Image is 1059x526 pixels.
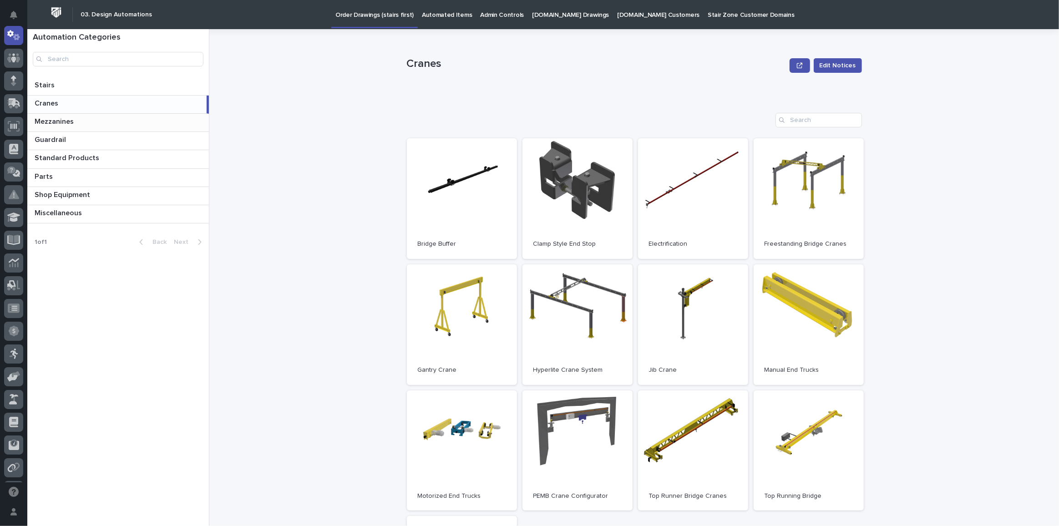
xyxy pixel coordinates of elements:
a: Motorized End Trucks [407,390,517,511]
p: 1 of 1 [27,231,54,253]
img: 1736555164131-43832dd5-751b-4058-ba23-39d91318e5a0 [9,141,25,157]
div: Notifications [11,11,23,25]
span: Help Docs [18,115,50,124]
a: Top Running Bridge [754,390,864,511]
a: Standard ProductsStandard Products [27,150,209,168]
p: Bridge Buffer [418,240,506,248]
a: CranesCranes [27,96,209,114]
a: MezzaninesMezzanines [27,114,209,132]
p: Manual End Trucks [765,366,853,374]
a: PartsParts [27,169,209,187]
input: Search [775,113,862,127]
p: Welcome 👋 [9,36,166,51]
p: Motorized End Trucks [418,492,506,500]
a: Clamp Style End Stop [522,138,633,259]
p: Hyperlite Crane System [533,366,622,374]
p: Miscellaneous [35,207,84,217]
p: Jib Crane [649,366,737,374]
p: Electrification [649,240,737,248]
a: Hyperlite Crane System [522,264,633,385]
p: Top Runner Bridge Cranes [649,492,737,500]
div: 🔗 [57,116,64,123]
p: Freestanding Bridge Cranes [765,240,853,248]
span: Next [174,239,194,245]
p: Mezzanines [35,116,76,126]
h1: Automation Categories [33,33,203,43]
a: Bridge Buffer [407,138,517,259]
a: 🔗Onboarding Call [53,111,120,127]
span: Pylon [91,168,110,175]
p: How can we help? [9,51,166,65]
p: Stairs [35,79,56,90]
button: Next [170,238,209,246]
a: Electrification [638,138,748,259]
p: Gantry Crane [418,366,506,374]
a: Manual End Trucks [754,264,864,385]
img: Workspace Logo [48,4,65,21]
h2: 03. Design Automations [81,11,152,19]
button: Back [132,238,170,246]
p: Top Running Bridge [765,492,853,500]
button: Notifications [4,5,23,25]
button: Edit Notices [814,58,862,73]
p: Shop Equipment [35,189,92,199]
div: 📖 [9,116,16,123]
a: GuardrailGuardrail [27,132,209,150]
span: Onboarding Call [66,115,116,124]
button: Open support chat [4,482,23,501]
a: Gantry Crane [407,264,517,385]
a: Freestanding Bridge Cranes [754,138,864,259]
p: PEMB Crane Configurator [533,492,622,500]
p: Guardrail [35,134,68,144]
div: We're offline, we will be back soon! [31,150,127,157]
p: Parts [35,171,55,181]
a: PEMB Crane Configurator [522,390,633,511]
button: Start new chat [155,143,166,154]
p: Cranes [407,57,786,71]
a: Jib Crane [638,264,748,385]
a: MiscellaneousMiscellaneous [27,205,209,223]
span: Edit Notices [820,61,856,70]
input: Search [33,52,203,66]
p: Clamp Style End Stop [533,240,622,248]
a: Top Runner Bridge Cranes [638,390,748,511]
a: 📖Help Docs [5,111,53,127]
p: Cranes [35,97,60,108]
span: Back [147,239,167,245]
a: Shop EquipmentShop Equipment [27,187,209,205]
p: Standard Products [35,152,101,162]
a: StairsStairs [27,77,209,96]
a: Powered byPylon [64,168,110,175]
img: Stacker [9,9,27,27]
div: Start new chat [31,141,149,150]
